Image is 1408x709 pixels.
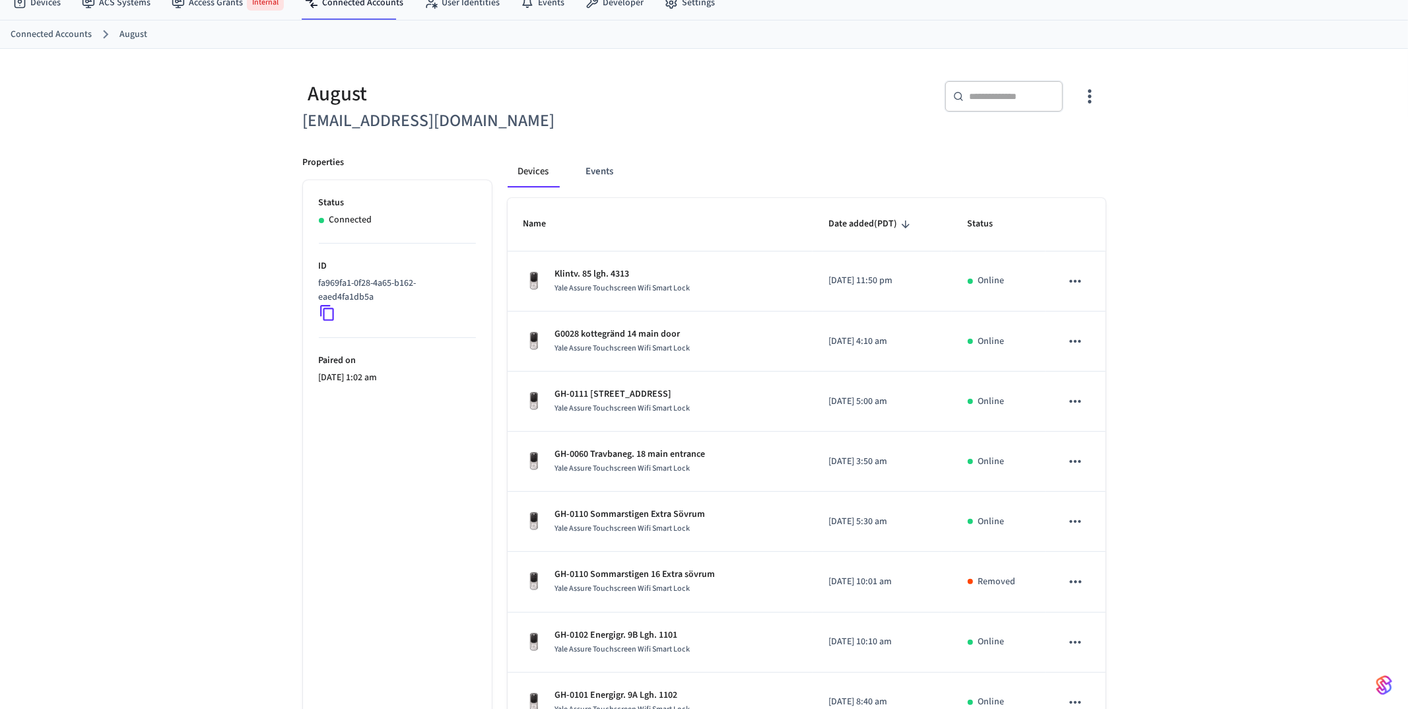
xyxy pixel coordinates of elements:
div: August [303,81,696,108]
img: Yale Assure Touchscreen Wifi Smart Lock, Satin Nickel, Front [523,571,545,592]
p: [DATE] 3:50 am [828,455,935,469]
span: Yale Assure Touchscreen Wifi Smart Lock [555,523,690,534]
p: [DATE] 11:50 pm [828,274,935,288]
p: Online [978,515,1005,529]
p: [DATE] 10:01 am [828,575,935,589]
p: ID [319,259,476,273]
p: [DATE] 8:40 am [828,695,935,709]
p: [DATE] 10:10 am [828,635,935,649]
p: Klintv. 85 lgh. 4313 [555,267,690,281]
p: Status [319,196,476,210]
span: Date added(PDT) [828,214,914,234]
button: Events [576,156,624,187]
p: Online [978,635,1005,649]
span: Status [968,214,1011,234]
p: [DATE] 1:02 am [319,371,476,385]
p: GH-0111 [STREET_ADDRESS] [555,388,690,401]
p: Removed [978,575,1016,589]
p: Online [978,274,1005,288]
span: Yale Assure Touchscreen Wifi Smart Lock [555,463,690,474]
img: Yale Assure Touchscreen Wifi Smart Lock, Satin Nickel, Front [523,451,545,472]
p: Paired on [319,354,476,368]
span: Yale Assure Touchscreen Wifi Smart Lock [555,403,690,414]
a: Connected Accounts [11,28,92,42]
img: Yale Assure Touchscreen Wifi Smart Lock, Satin Nickel, Front [523,331,545,352]
img: Yale Assure Touchscreen Wifi Smart Lock, Satin Nickel, Front [523,632,545,653]
a: August [119,28,147,42]
p: Connected [329,213,372,227]
span: Yale Assure Touchscreen Wifi Smart Lock [555,343,690,354]
p: GH-0102 Energigr. 9B Lgh. 1101 [555,628,690,642]
span: Yale Assure Touchscreen Wifi Smart Lock [555,583,690,594]
p: Online [978,455,1005,469]
p: fa969fa1-0f28-4a65-b162-eaed4fa1db5a [319,277,471,304]
p: [DATE] 4:10 am [828,335,935,349]
p: GH-0110 Sommarstigen 16 Extra sövrum [555,568,716,582]
button: Devices [508,156,560,187]
p: Online [978,695,1005,709]
p: GH-0060 Travbaneg. 18 main entrance [555,448,706,461]
p: Online [978,335,1005,349]
p: GH-0110 Sommarstigen Extra Sövrum [555,508,706,522]
p: GH-0101 Energigr. 9A Lgh. 1102 [555,689,690,702]
img: Yale Assure Touchscreen Wifi Smart Lock, Satin Nickel, Front [523,511,545,532]
div: connected account tabs [508,156,1106,187]
img: Yale Assure Touchscreen Wifi Smart Lock, Satin Nickel, Front [523,271,545,292]
p: [DATE] 5:30 am [828,515,935,529]
span: Name [523,214,564,234]
p: Online [978,395,1005,409]
p: [DATE] 5:00 am [828,395,935,409]
span: Yale Assure Touchscreen Wifi Smart Lock [555,644,690,655]
img: Yale Assure Touchscreen Wifi Smart Lock, Satin Nickel, Front [523,391,545,412]
p: Properties [303,156,345,170]
p: G0028 kottegränd 14 main door [555,327,690,341]
h6: [EMAIL_ADDRESS][DOMAIN_NAME] [303,108,696,135]
span: Yale Assure Touchscreen Wifi Smart Lock [555,283,690,294]
img: SeamLogoGradient.69752ec5.svg [1376,675,1392,696]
